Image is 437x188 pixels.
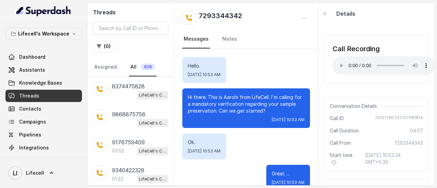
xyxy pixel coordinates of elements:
span: Dashboard [19,54,45,60]
a: API Settings [5,155,82,167]
p: LifeCell's Call Assistant [139,120,166,127]
span: Conversation Details [330,103,380,110]
span: 828 [141,63,155,70]
a: Campaigns [5,116,82,128]
input: Search by Call ID or Phone Number [93,22,168,35]
span: 7293344342 [394,140,423,146]
span: [DATE] 10:53 AM [188,72,221,77]
a: Lifecell [5,163,82,183]
span: Knowledge Bases [19,79,62,86]
a: Assigned [93,58,118,76]
p: Great. ... [272,170,305,177]
span: Call ID [330,115,344,122]
p: Details [336,10,355,18]
h2: 7293344342 [199,11,242,25]
a: Messages [182,30,210,48]
audio: Your browser does not support the audio element. [333,56,435,75]
a: Knowledge Bases [5,77,82,89]
p: 8374475828 [112,82,145,90]
img: light.svg [16,5,71,16]
span: [DATE] 10:53:34 GMT+5:30 [365,152,423,165]
p: LifeCell's Call Assistant [139,176,166,183]
span: Threads [19,92,39,99]
a: Assistants [5,64,82,76]
span: Lifecell [26,170,44,176]
span: Campaigns [19,118,46,125]
p: LifeCell's Call Assistant [139,92,166,99]
span: [DATE] 10:53 AM [272,180,305,185]
a: All828 [129,58,157,76]
p: 01:22 [112,175,123,182]
span: [DATE] 10:53 AM [188,148,221,154]
p: Ok. [188,139,221,146]
a: Integrations [5,142,82,154]
span: Call Duration [330,127,359,134]
p: Hello. [188,62,221,69]
a: Pipelines [5,129,82,141]
a: Contacts [5,103,82,115]
text: LI [13,170,17,177]
p: 9868875756 [112,110,145,118]
a: Threads [5,90,82,102]
p: 9340422328 [112,166,144,174]
nav: Tabs [93,58,168,76]
span: API Settings [19,157,49,164]
p: Hi there. This is Aarohi from LifeCell. I'm calling for a mandatory verification regarding your s... [188,94,305,114]
a: Notes [221,30,238,48]
div: Call Recording [333,44,435,54]
span: [DATE] 10:53 AM [272,117,305,122]
span: 04:57 [410,127,423,134]
nav: Tabs [182,30,310,48]
a: Dashboard [5,51,82,63]
p: 9176759409 [112,138,145,146]
span: 74101780741757481814 [375,115,423,122]
p: LifeCell's Call Assistant [139,148,166,155]
span: Assistants [19,67,45,73]
p: 03:52 [112,147,124,154]
span: Pipelines [19,131,41,138]
button: (0) [93,40,115,53]
button: Lifecell's Workspace [5,28,82,40]
span: Start time [330,152,360,165]
p: Lifecell's Workspace [18,30,69,38]
span: Integrations [19,144,49,151]
h2: Threads [93,8,168,16]
span: Call From [330,140,351,146]
span: Contacts [19,105,41,112]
